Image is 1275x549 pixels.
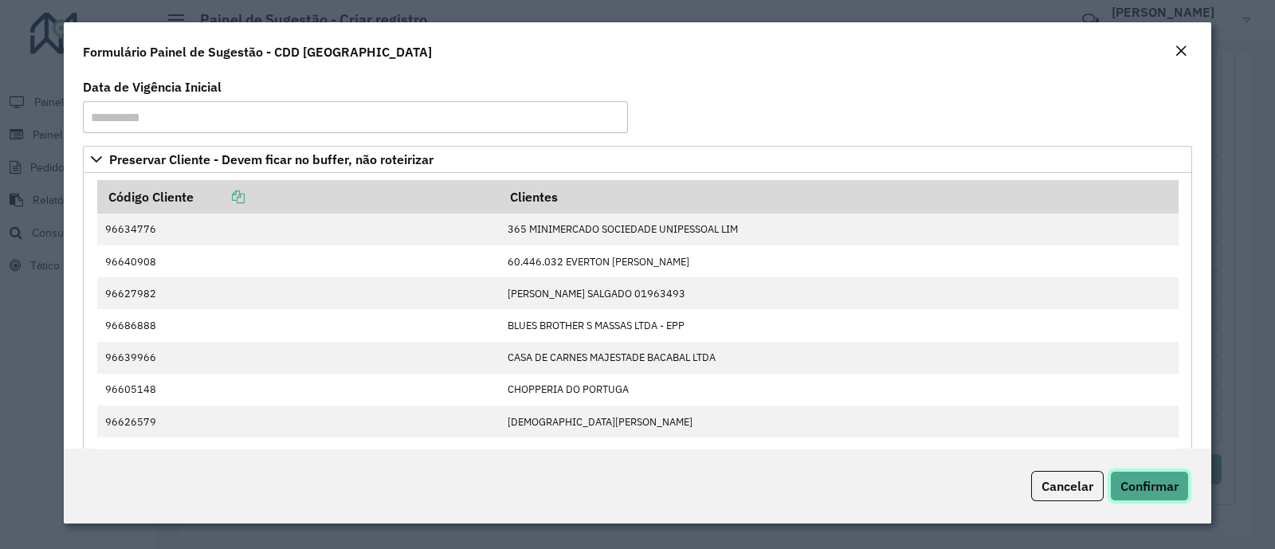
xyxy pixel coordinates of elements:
[499,277,1178,309] td: [PERSON_NAME] SALGADO 01963493
[97,245,500,277] td: 96640908
[109,153,433,166] span: Preservar Cliente - Devem ficar no buffer, não roteirizar
[499,180,1178,214] th: Clientes
[1120,478,1179,494] span: Confirmar
[97,342,500,374] td: 96639966
[499,342,1178,374] td: CASA DE CARNES MAJESTADE BACABAL LTDA
[1031,471,1104,501] button: Cancelar
[1175,45,1187,57] em: Fechar
[83,77,222,96] label: Data de Vigência Inicial
[499,374,1178,406] td: CHOPPERIA DO PORTUGA
[83,42,432,61] h4: Formulário Painel de Sugestão - CDD [GEOGRAPHIC_DATA]
[97,437,500,469] td: 96619583
[499,437,1178,469] td: [PERSON_NAME]
[499,245,1178,277] td: 60.446.032 EVERTON [PERSON_NAME]
[499,406,1178,437] td: [DEMOGRAPHIC_DATA][PERSON_NAME]
[97,277,500,309] td: 96627982
[97,374,500,406] td: 96605148
[1042,478,1093,494] span: Cancelar
[499,309,1178,341] td: BLUES BROTHER S MASSAS LTDA - EPP
[97,309,500,341] td: 96686888
[499,214,1178,245] td: 365 MINIMERCADO SOCIEDADE UNIPESSOAL LIM
[97,214,500,245] td: 96634776
[194,189,245,205] a: Copiar
[83,146,1192,173] a: Preservar Cliente - Devem ficar no buffer, não roteirizar
[1170,41,1192,62] button: Close
[1110,471,1189,501] button: Confirmar
[97,180,500,214] th: Código Cliente
[97,406,500,437] td: 96626579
